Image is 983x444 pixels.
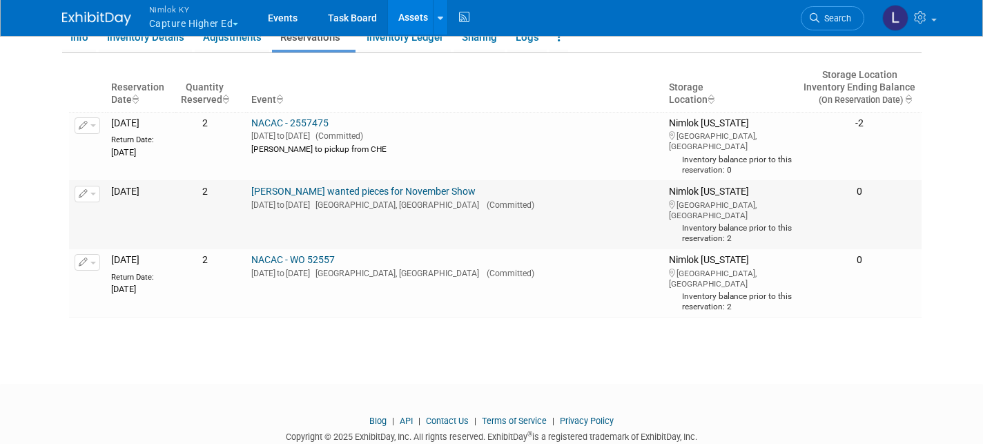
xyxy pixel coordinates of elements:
[426,416,469,426] a: Contact Us
[111,146,170,158] div: [DATE]
[310,131,363,141] span: (Committed)
[310,200,479,210] span: [GEOGRAPHIC_DATA], [GEOGRAPHIC_DATA]
[149,2,239,17] span: Nimlok KY
[389,416,398,426] span: |
[106,64,175,112] th: ReservationDate : activate to sort column ascending
[507,26,547,50] a: Logs
[369,416,387,426] a: Blog
[415,416,424,426] span: |
[807,95,903,105] span: (On Reservation Date)
[549,416,558,426] span: |
[310,269,479,278] span: [GEOGRAPHIC_DATA], [GEOGRAPHIC_DATA]
[560,416,614,426] a: Privacy Policy
[251,267,658,279] div: [DATE] [DATE]
[111,267,170,282] div: Return Date:
[804,117,915,130] div: -2
[669,221,793,244] div: Inventory balance prior to this reservation: 2
[482,416,547,426] a: Terms of Service
[527,430,532,438] sup: ®
[481,269,534,278] span: (Committed)
[106,249,175,317] td: [DATE]
[106,180,175,249] td: [DATE]
[471,416,480,426] span: |
[882,5,908,31] img: Luc Schaefer
[175,64,235,112] th: Quantity&nbsp;&nbsp;&nbsp;Reserved : activate to sort column ascending
[246,64,663,112] th: Event : activate to sort column ascending
[251,142,658,155] div: [PERSON_NAME] to pickup from CHE
[175,180,235,249] td: 2
[669,153,793,175] div: Inventory balance prior to this reservation: 0
[111,129,170,145] div: Return Date:
[481,200,534,210] span: (Committed)
[669,186,793,244] div: Nimlok [US_STATE]
[195,26,269,50] a: Adjustments
[669,117,793,175] div: Nimlok [US_STATE]
[669,289,793,312] div: Inventory balance prior to this reservation: 2
[62,12,131,26] img: ExhibitDay
[804,254,915,267] div: 0
[175,112,235,180] td: 2
[358,26,451,50] a: Inventory Ledger
[669,254,793,312] div: Nimlok [US_STATE]
[111,282,170,295] div: [DATE]
[804,186,915,198] div: 0
[175,249,235,317] td: 2
[251,186,476,197] a: [PERSON_NAME] wanted pieces for November Show
[275,269,286,278] span: to
[275,200,286,210] span: to
[272,26,356,50] a: Reservations
[819,13,851,23] span: Search
[275,131,286,141] span: to
[251,117,329,128] a: NACAC - 2557475
[251,254,335,265] a: NACAC - WO 52557
[251,129,658,142] div: [DATE] [DATE]
[669,198,793,221] div: [GEOGRAPHIC_DATA], [GEOGRAPHIC_DATA]
[251,198,658,211] div: [DATE] [DATE]
[669,129,793,152] div: [GEOGRAPHIC_DATA], [GEOGRAPHIC_DATA]
[106,112,175,180] td: [DATE]
[454,26,505,50] a: Sharing
[62,26,96,50] a: Info
[798,64,921,112] th: Storage LocationInventory Ending Balance (On Reservation Date) : activate to sort column ascending
[663,64,799,112] th: Storage Location : activate to sort column ascending
[400,416,413,426] a: API
[99,26,192,50] a: Inventory Details
[801,6,864,30] a: Search
[669,267,793,289] div: [GEOGRAPHIC_DATA], [GEOGRAPHIC_DATA]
